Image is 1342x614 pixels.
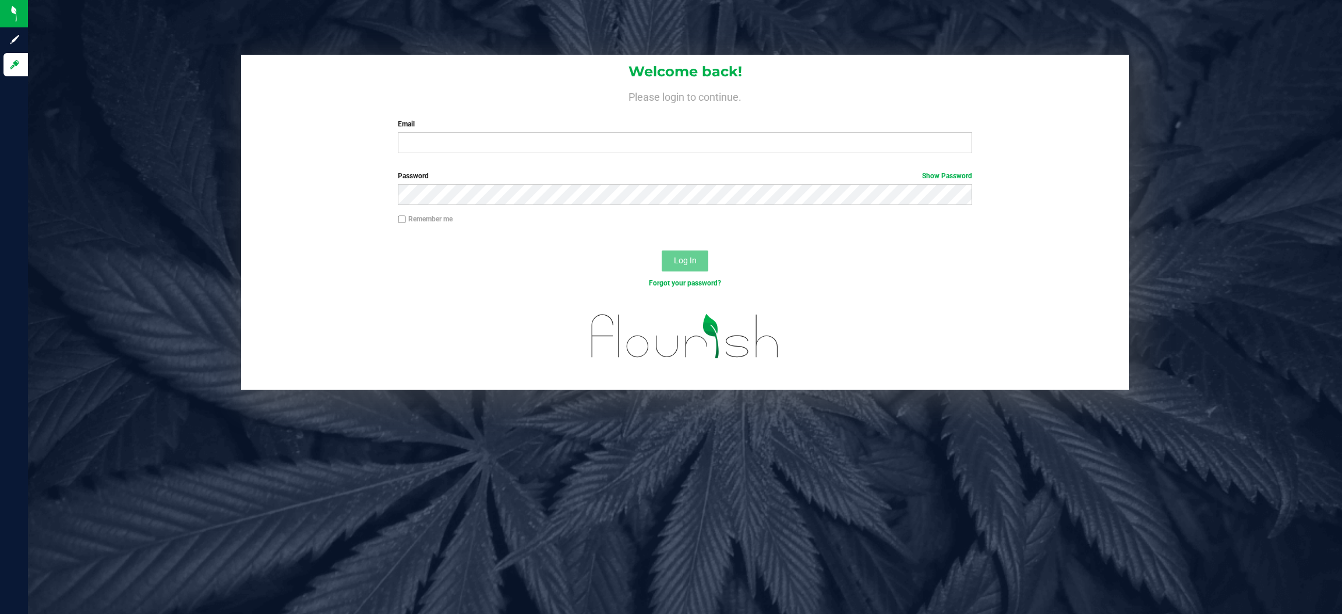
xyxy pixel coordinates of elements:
span: Password [398,172,429,180]
span: Log In [674,256,697,265]
img: flourish_logo.svg [574,301,796,372]
label: Email [398,119,972,129]
inline-svg: Log in [9,59,20,70]
input: Remember me [398,216,406,224]
label: Remember me [398,214,453,224]
h4: Please login to continue. [241,89,1129,103]
inline-svg: Sign up [9,34,20,45]
a: Show Password [922,172,972,180]
a: Forgot your password? [649,279,721,287]
h1: Welcome back! [241,64,1129,79]
button: Log In [662,250,708,271]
